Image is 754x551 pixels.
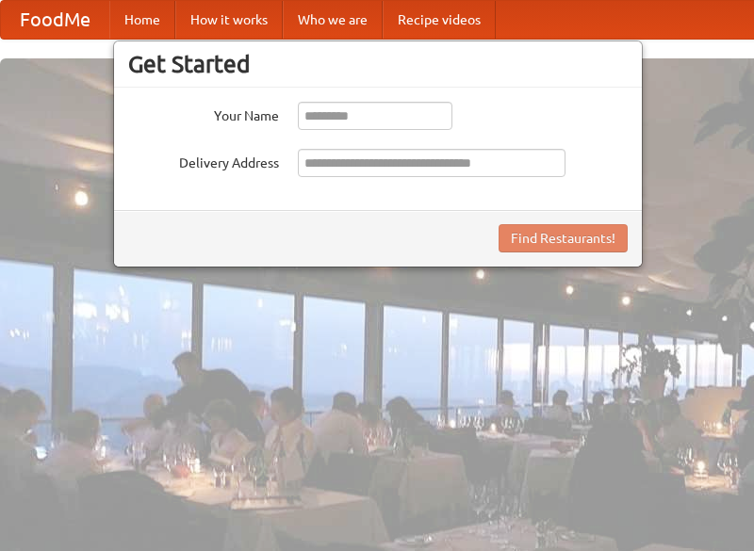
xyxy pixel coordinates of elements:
a: Who we are [283,1,383,39]
label: Delivery Address [128,149,279,172]
a: FoodMe [1,1,109,39]
h3: Get Started [128,50,628,78]
a: Home [109,1,175,39]
a: Recipe videos [383,1,496,39]
label: Your Name [128,102,279,125]
button: Find Restaurants! [499,224,628,252]
a: How it works [175,1,283,39]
